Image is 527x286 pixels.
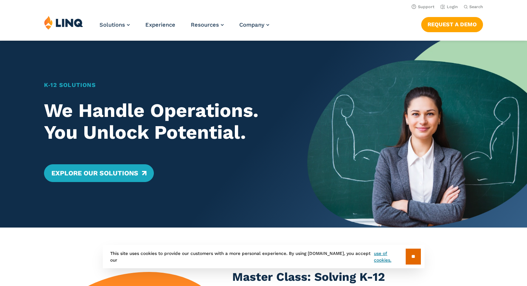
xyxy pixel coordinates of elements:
[464,4,483,10] button: Open Search Bar
[440,4,458,9] a: Login
[421,17,483,32] a: Request a Demo
[421,16,483,32] nav: Button Navigation
[44,16,83,30] img: LINQ | K‑12 Software
[99,21,125,28] span: Solutions
[469,4,483,9] span: Search
[44,164,154,182] a: Explore Our Solutions
[412,4,435,9] a: Support
[374,250,405,263] a: use of cookies.
[103,245,425,268] div: This site uses cookies to provide our customers with a more personal experience. By using [DOMAIN...
[307,41,527,228] img: Home Banner
[239,21,269,28] a: Company
[145,21,175,28] a: Experience
[44,81,286,90] h1: K‑12 Solutions
[239,21,264,28] span: Company
[191,21,224,28] a: Resources
[44,100,286,143] h2: We Handle Operations. You Unlock Potential.
[99,21,130,28] a: Solutions
[191,21,219,28] span: Resources
[99,16,269,40] nav: Primary Navigation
